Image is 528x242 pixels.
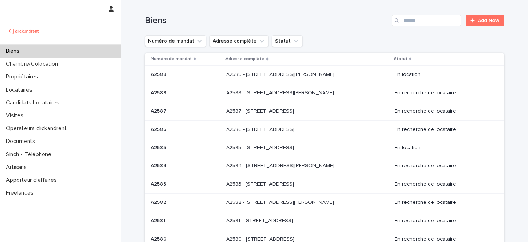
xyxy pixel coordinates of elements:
p: Freelances [3,190,39,197]
p: Candidats Locataires [3,99,65,106]
tr: A2589A2589 A2589 - [STREET_ADDRESS][PERSON_NAME]A2589 - [STREET_ADDRESS][PERSON_NAME] En location [145,66,504,84]
p: A2584 [151,161,168,169]
input: Search [392,15,461,26]
button: Numéro de mandat [145,35,206,47]
p: En recherche de locataire [395,126,492,133]
p: A2581 - [STREET_ADDRESS] [226,216,294,224]
p: Apporteur d'affaires [3,177,63,184]
p: Artisans [3,164,33,171]
p: A2588 [151,88,168,96]
img: UCB0brd3T0yccxBKYDjQ [6,24,41,38]
p: En recherche de locataire [395,108,492,114]
p: A2588 - [STREET_ADDRESS][PERSON_NAME] [226,88,335,96]
p: A2582 [151,198,168,206]
p: A2584 - 79 Avenue du Général de Gaulle, Champigny sur Marne 94500 [226,161,336,169]
p: Statut [394,55,407,63]
p: A2582 - 12 avenue Charles VII, Saint-Maur-des-Fossés 94100 [226,198,335,206]
p: A2586 - [STREET_ADDRESS] [226,125,296,133]
p: En location [395,145,492,151]
p: A2583 - 79 Avenue du Général de Gaulle, Champigny sur Marne 94500 [226,180,296,187]
p: A2589 [151,70,168,78]
p: En recherche de locataire [395,181,492,187]
p: A2585 [151,143,168,151]
p: A2587 [151,107,168,114]
p: Chambre/Colocation [3,60,64,67]
p: En recherche de locataire [395,90,492,96]
tr: A2582A2582 A2582 - [STREET_ADDRESS][PERSON_NAME]A2582 - [STREET_ADDRESS][PERSON_NAME] En recherch... [145,193,504,212]
p: En recherche de locataire [395,218,492,224]
p: Visites [3,112,29,119]
p: En recherche de locataire [395,199,492,206]
p: En recherche de locataire [395,163,492,169]
p: A2583 [151,180,168,187]
tr: A2586A2586 A2586 - [STREET_ADDRESS]A2586 - [STREET_ADDRESS] En recherche de locataire [145,120,504,139]
p: A2589 - 61 Boulevard Edouard Vaillant, Aubervilliers 93300 [226,70,336,78]
a: Add New [466,15,504,26]
p: Numéro de mandat [151,55,192,63]
p: A2585 - [STREET_ADDRESS] [226,143,296,151]
span: Add New [478,18,499,23]
h1: Biens [145,15,389,26]
p: A2586 [151,125,168,133]
p: Operateurs clickandrent [3,125,73,132]
p: Documents [3,138,41,145]
p: Locataires [3,87,38,93]
tr: A2581A2581 A2581 - [STREET_ADDRESS]A2581 - [STREET_ADDRESS] En recherche de locataire [145,212,504,230]
p: Sinch - Téléphone [3,151,57,158]
p: Adresse complète [225,55,264,63]
p: En location [395,71,492,78]
button: Adresse complète [209,35,269,47]
tr: A2584A2584 A2584 - [STREET_ADDRESS][PERSON_NAME]A2584 - [STREET_ADDRESS][PERSON_NAME] En recherch... [145,157,504,175]
p: A2587 - [STREET_ADDRESS] [226,107,296,114]
p: Propriétaires [3,73,44,80]
tr: A2588A2588 A2588 - [STREET_ADDRESS][PERSON_NAME]A2588 - [STREET_ADDRESS][PERSON_NAME] En recherch... [145,84,504,102]
tr: A2585A2585 A2585 - [STREET_ADDRESS]A2585 - [STREET_ADDRESS] En location [145,139,504,157]
p: A2581 [151,216,167,224]
tr: A2583A2583 A2583 - [STREET_ADDRESS]A2583 - [STREET_ADDRESS] En recherche de locataire [145,175,504,194]
button: Statut [272,35,303,47]
p: Biens [3,48,25,55]
tr: A2587A2587 A2587 - [STREET_ADDRESS]A2587 - [STREET_ADDRESS] En recherche de locataire [145,102,504,120]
